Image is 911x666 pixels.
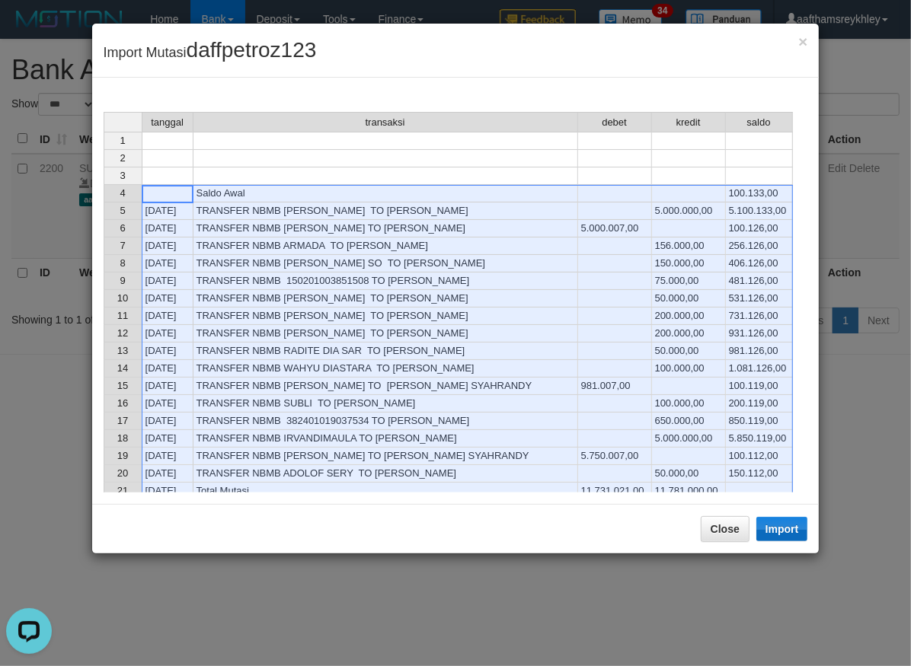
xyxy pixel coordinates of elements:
[142,202,193,220] td: [DATE]
[193,202,578,220] td: TRANSFER NBMB [PERSON_NAME] TO [PERSON_NAME]
[726,185,793,202] td: 100.133,00
[120,170,125,181] span: 3
[142,395,193,413] td: [DATE]
[652,308,726,325] td: 200.000,00
[726,395,793,413] td: 200.119,00
[366,117,405,128] span: transaksi
[120,240,125,251] span: 7
[756,517,808,541] button: Import
[117,450,128,461] span: 19
[747,117,771,128] span: saldo
[578,483,652,500] td: 11.731.021,00
[726,413,793,430] td: 850.119,00
[120,135,125,146] span: 1
[142,237,193,255] td: [DATE]
[193,483,578,500] td: Total Mutasi
[117,362,128,374] span: 14
[193,448,578,465] td: TRANSFER NBMB [PERSON_NAME] TO [PERSON_NAME] SYAHRANDY
[726,220,793,237] td: 100.126,00
[726,308,793,325] td: 731.126,00
[652,202,726,220] td: 5.000.000,00
[726,343,793,360] td: 981.126,00
[151,117,184,128] span: tanggal
[142,255,193,272] td: [DATE]
[602,117,627,128] span: debet
[120,187,125,199] span: 4
[193,290,578,308] td: TRANSFER NBMB [PERSON_NAME] TO [PERSON_NAME]
[117,327,128,339] span: 12
[120,275,125,286] span: 9
[193,413,578,430] td: TRANSFER NBMB 382401019037534 TO [PERSON_NAME]
[117,467,128,479] span: 20
[578,448,652,465] td: 5.750.007,00
[193,308,578,325] td: TRANSFER NBMB [PERSON_NAME] TO [PERSON_NAME]
[701,516,750,542] button: Close
[142,220,193,237] td: [DATE]
[726,237,793,255] td: 256.126,00
[142,272,193,290] td: [DATE]
[652,465,726,483] td: 50.000,00
[193,430,578,448] td: TRANSFER NBMB IRVANDIMAULA TO [PERSON_NAME]
[142,325,193,343] td: [DATE]
[117,397,128,409] span: 16
[142,290,193,308] td: [DATE]
[193,255,578,272] td: TRANSFER NBMB [PERSON_NAME] SO TO [PERSON_NAME]
[117,292,128,304] span: 10
[6,6,52,52] button: Open LiveChat chat widget
[652,360,726,378] td: 100.000,00
[676,117,701,128] span: kredit
[652,237,726,255] td: 156.000,00
[726,202,793,220] td: 5.100.133,00
[652,430,726,448] td: 5.000.000,00
[117,345,128,356] span: 13
[726,448,793,465] td: 100.112,00
[142,430,193,448] td: [DATE]
[193,378,578,395] td: TRANSFER NBMB [PERSON_NAME] TO [PERSON_NAME] SYAHRANDY
[726,272,793,290] td: 481.126,00
[120,222,125,234] span: 6
[193,343,578,360] td: TRANSFER NBMB RADITE DIA SAR TO [PERSON_NAME]
[726,325,793,343] td: 931.126,00
[120,152,125,164] span: 2
[652,413,726,430] td: 650.000,00
[187,38,317,62] span: daffpetroz123
[142,413,193,430] td: [DATE]
[193,272,578,290] td: TRANSFER NBMB 150201003851508 TO [PERSON_NAME]
[104,45,317,60] span: Import Mutasi
[652,325,726,343] td: 200.000,00
[142,308,193,325] td: [DATE]
[142,343,193,360] td: [DATE]
[117,485,128,496] span: 21
[652,290,726,308] td: 50.000,00
[193,465,578,483] td: TRANSFER NBMB ADOLOF SERY TO [PERSON_NAME]
[193,220,578,237] td: TRANSFER NBMB [PERSON_NAME] TO [PERSON_NAME]
[142,465,193,483] td: [DATE]
[117,415,128,426] span: 17
[652,255,726,272] td: 150.000,00
[652,343,726,360] td: 50.000,00
[117,432,128,444] span: 18
[726,378,793,395] td: 100.119,00
[142,378,193,395] td: [DATE]
[117,380,128,391] span: 15
[193,395,578,413] td: TRANSFER NBMB SUBLI TO [PERSON_NAME]
[798,33,807,49] button: Close
[726,430,793,448] td: 5.850.119,00
[726,290,793,308] td: 531.126,00
[726,465,793,483] td: 150.112,00
[104,112,142,132] th: Select whole grid
[193,237,578,255] td: TRANSFER NBMB ARMADA TO [PERSON_NAME]
[120,205,125,216] span: 5
[652,395,726,413] td: 100.000,00
[726,360,793,378] td: 1.081.126,00
[117,310,128,321] span: 11
[193,325,578,343] td: TRANSFER NBMB [PERSON_NAME] TO [PERSON_NAME]
[142,483,193,500] td: [DATE]
[652,272,726,290] td: 75.000,00
[142,448,193,465] td: [DATE]
[120,257,125,269] span: 8
[193,360,578,378] td: TRANSFER NBMB WAHYU DIASTARA TO [PERSON_NAME]
[798,33,807,50] span: ×
[193,185,578,202] td: Saldo Awal
[142,360,193,378] td: [DATE]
